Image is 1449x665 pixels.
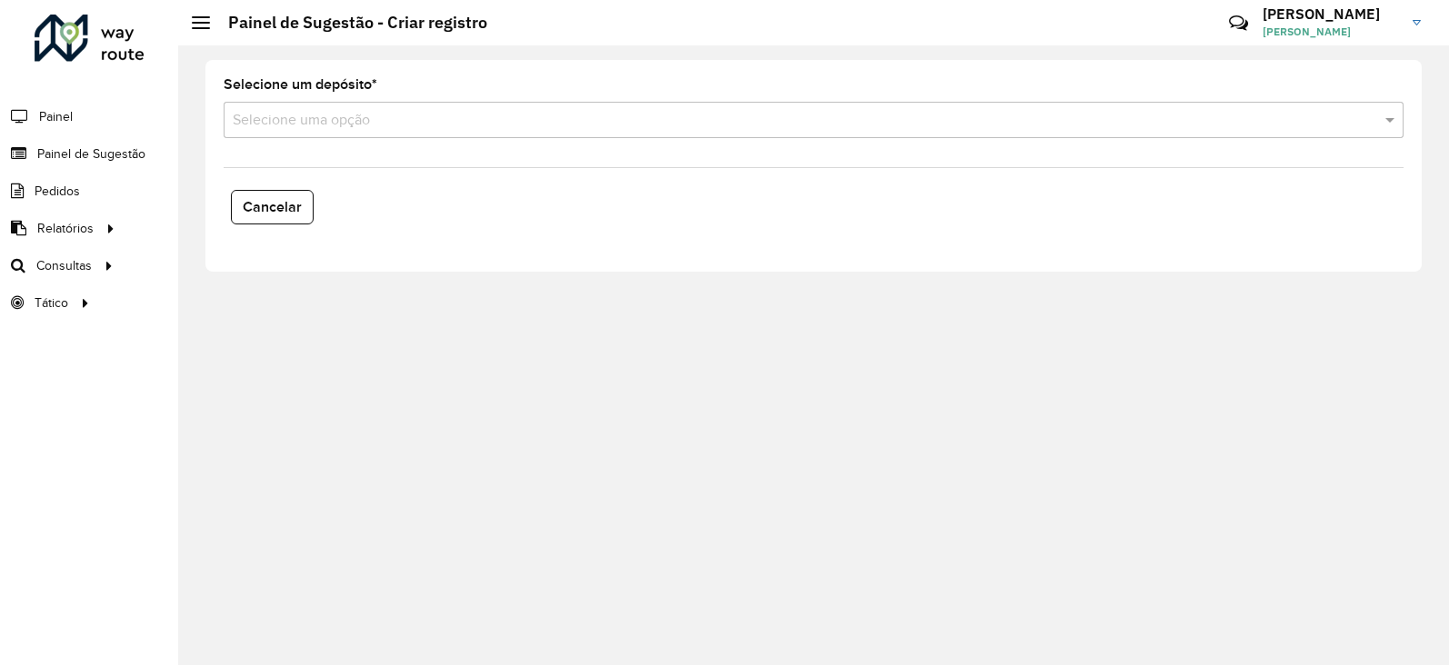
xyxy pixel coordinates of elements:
[243,199,302,214] span: Cancelar
[39,107,73,126] span: Painel
[1219,4,1258,43] a: Contato Rápido
[1263,5,1399,23] h3: [PERSON_NAME]
[231,190,314,224] button: Cancelar
[37,144,145,164] span: Painel de Sugestão
[1263,24,1399,40] span: [PERSON_NAME]
[36,256,92,275] span: Consultas
[224,74,377,95] label: Selecione um depósito
[35,182,80,201] span: Pedidos
[35,293,68,313] span: Tático
[37,219,94,238] span: Relatórios
[210,13,487,33] h2: Painel de Sugestão - Criar registro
